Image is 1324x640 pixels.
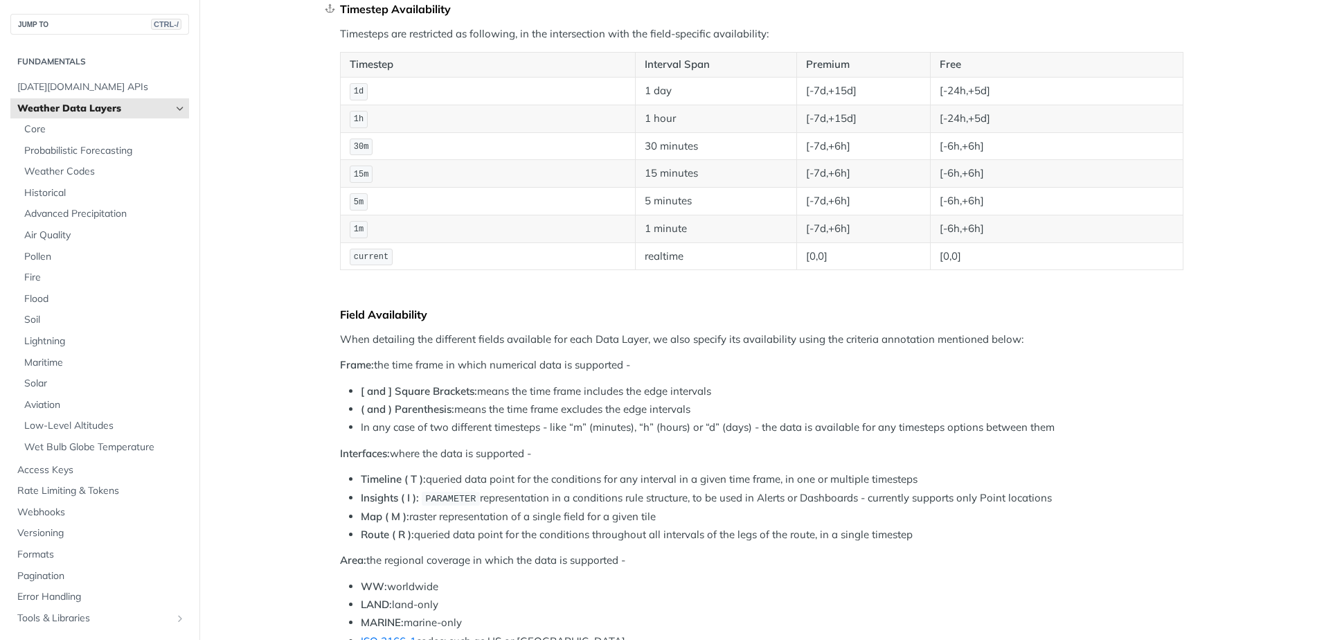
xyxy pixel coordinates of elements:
a: Low-Level Altitudes [17,416,189,436]
th: Timestep [341,53,636,78]
li: queried data point for the conditions throughout all intervals of the legs of the route, in a sin... [361,527,1183,543]
span: Flood [24,292,186,306]
td: [-7d,+6h] [797,188,931,215]
td: [-6h,+6h] [930,160,1183,188]
td: 5 minutes [635,188,796,215]
a: Wet Bulb Globe Temperature [17,437,189,458]
span: 5m [354,197,364,207]
span: PARAMETER [425,494,476,504]
a: Tools & LibrariesShow subpages for Tools & Libraries [10,608,189,629]
span: 1m [354,224,364,234]
th: Premium [797,53,931,78]
span: Maritime [24,356,186,370]
span: Access Keys [17,463,186,477]
span: Weather Data Layers [17,102,171,116]
a: Probabilistic Forecasting [17,141,189,161]
span: Low-Level Altitudes [24,419,186,433]
td: [-24h,+5d] [930,105,1183,132]
td: 30 minutes [635,132,796,160]
button: JUMP TOCTRL-/ [10,14,189,35]
a: Error Handling [10,587,189,607]
span: Fire [24,271,186,285]
span: Versioning [17,526,186,540]
li: land-only [361,597,1183,613]
strong: Route ( R ): [361,528,414,541]
span: 30m [354,142,369,152]
strong: Map ( M ): [361,510,409,523]
td: 15 minutes [635,160,796,188]
a: Advanced Precipitation [17,204,189,224]
td: [0,0] [930,242,1183,270]
strong: Insights ( I ): [361,491,419,504]
span: Pagination [17,569,186,583]
strong: Timeline ( T ): [361,472,426,486]
div: Field Availability [340,308,1183,321]
li: means the time frame includes the edge intervals [361,384,1183,400]
a: Formats [10,544,189,565]
a: Maritime [17,353,189,373]
td: 1 minute [635,215,796,242]
p: When detailing the different fields available for each Data Layer, we also specify its availabili... [340,332,1183,348]
span: CTRL-/ [151,19,181,30]
a: Solar [17,373,189,394]
button: Show subpages for Tools & Libraries [175,613,186,624]
p: the regional coverage in which the data is supported - [340,553,1183,569]
li: raster representation of a single field for a given tile [361,509,1183,525]
a: Pollen [17,247,189,267]
span: Solar [24,377,186,391]
strong: MARINE: [361,616,404,629]
td: realtime [635,242,796,270]
a: Pagination [10,566,189,587]
td: 1 day [635,77,796,105]
th: Free [930,53,1183,78]
span: Webhooks [17,506,186,519]
h2: Fundamentals [10,55,189,68]
td: [-6h,+6h] [930,188,1183,215]
span: Soil [24,313,186,327]
button: Hide subpages for Weather Data Layers [175,103,186,114]
span: Aviation [24,398,186,412]
a: Webhooks [10,502,189,523]
a: [DATE][DOMAIN_NAME] APIs [10,77,189,98]
span: Formats [17,548,186,562]
span: 1h [354,114,364,124]
a: Air Quality [17,225,189,246]
span: Wet Bulb Globe Temperature [24,441,186,454]
td: [-6h,+6h] [930,132,1183,160]
span: Error Handling [17,590,186,604]
strong: Frame: [340,358,374,371]
li: queried data point for the conditions for any interval in a given time frame, in one or multiple ... [361,472,1183,488]
td: [0,0] [797,242,931,270]
a: Flood [17,289,189,310]
span: Weather Codes [24,165,186,179]
td: 1 hour [635,105,796,132]
a: Rate Limiting & Tokens [10,481,189,501]
strong: Area: [340,553,366,567]
a: Lightning [17,331,189,352]
td: [-24h,+5d] [930,77,1183,105]
span: [DATE][DOMAIN_NAME] APIs [17,80,186,94]
a: Access Keys [10,460,189,481]
a: Weather Data LayersHide subpages for Weather Data Layers [10,98,189,119]
li: marine-only [361,615,1183,631]
strong: WW: [361,580,387,593]
td: [-7d,+6h] [797,160,931,188]
td: [-7d,+6h] [797,215,931,242]
a: Aviation [17,395,189,416]
td: [-7d,+6h] [797,132,931,160]
a: Core [17,119,189,140]
span: Probabilistic Forecasting [24,144,186,158]
li: means the time frame excludes the edge intervals [361,402,1183,418]
span: Air Quality [24,229,186,242]
li: worldwide [361,579,1183,595]
p: where the data is supported - [340,446,1183,462]
span: Historical [24,186,186,200]
span: 15m [354,170,369,179]
span: Pollen [24,250,186,264]
li: representation in a conditions rule structure, to be used in Alerts or Dashboards - currently sup... [361,490,1183,506]
a: Historical [17,183,189,204]
a: Soil [17,310,189,330]
strong: LAND: [361,598,392,611]
strong: Interfaces: [340,447,390,460]
a: Versioning [10,523,189,544]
